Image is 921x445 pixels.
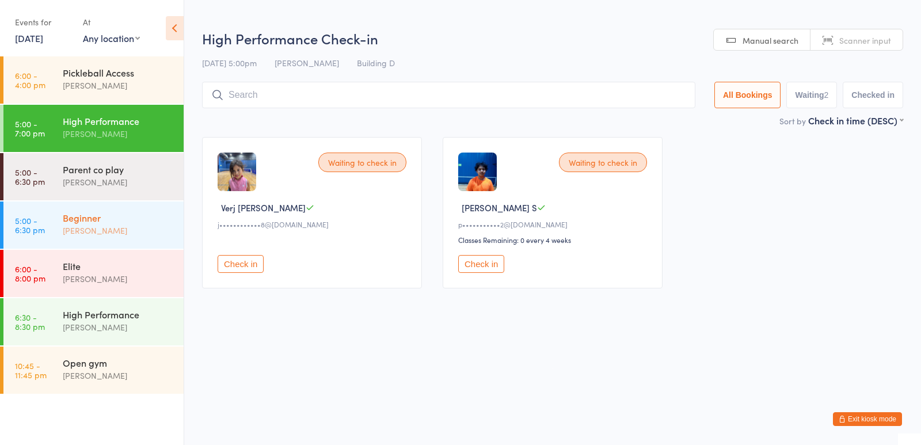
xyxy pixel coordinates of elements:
div: Any location [83,32,140,44]
div: Waiting to check in [559,153,647,172]
div: Parent co play [63,163,174,176]
time: 6:00 - 4:00 pm [15,71,45,89]
div: p•••••••••••2@[DOMAIN_NAME] [458,219,650,229]
a: 5:00 -6:30 pmBeginner[PERSON_NAME] [3,201,184,249]
div: [PERSON_NAME] [63,79,174,92]
div: Check in time (DESC) [808,114,903,127]
div: [PERSON_NAME] [63,224,174,237]
div: Beginner [63,211,174,224]
div: [PERSON_NAME] [63,127,174,140]
a: 5:00 -6:30 pmParent co play[PERSON_NAME] [3,153,184,200]
span: Manual search [743,35,798,46]
div: Waiting to check in [318,153,406,172]
div: [PERSON_NAME] [63,272,174,286]
a: 6:00 -8:00 pmElite[PERSON_NAME] [3,250,184,297]
span: [PERSON_NAME] [275,57,339,69]
time: 10:45 - 11:45 pm [15,361,47,379]
div: Elite [63,260,174,272]
time: 5:00 - 6:30 pm [15,216,45,234]
button: Check in [458,255,504,273]
span: [DATE] 5:00pm [202,57,257,69]
button: Check in [218,255,264,273]
a: 10:45 -11:45 pmOpen gym[PERSON_NAME] [3,347,184,394]
img: image1731627540.png [218,153,256,191]
label: Sort by [779,115,806,127]
time: 6:00 - 8:00 pm [15,264,45,283]
div: [PERSON_NAME] [63,369,174,382]
span: Building D [357,57,395,69]
input: Search [202,82,695,108]
a: 6:00 -4:00 pmPickleball Access[PERSON_NAME] [3,56,184,104]
div: High Performance [63,115,174,127]
a: 5:00 -7:00 pmHigh Performance[PERSON_NAME] [3,105,184,152]
div: Events for [15,13,71,32]
div: Open gym [63,356,174,369]
span: [PERSON_NAME] S [462,201,537,214]
img: image1708730971.png [458,153,497,191]
div: [PERSON_NAME] [63,176,174,189]
time: 5:00 - 6:30 pm [15,168,45,186]
time: 5:00 - 7:00 pm [15,119,45,138]
span: Verj [PERSON_NAME] [221,201,306,214]
span: Scanner input [839,35,891,46]
time: 6:30 - 8:30 pm [15,313,45,331]
a: [DATE] [15,32,43,44]
div: Classes Remaining: 0 every 4 weeks [458,235,650,245]
div: High Performance [63,308,174,321]
div: j••••••••••••8@[DOMAIN_NAME] [218,219,410,229]
div: At [83,13,140,32]
div: 2 [824,90,829,100]
button: Exit kiosk mode [833,412,902,426]
button: Waiting2 [786,82,837,108]
button: All Bookings [714,82,781,108]
h2: High Performance Check-in [202,29,903,48]
div: Pickleball Access [63,66,174,79]
a: 6:30 -8:30 pmHigh Performance[PERSON_NAME] [3,298,184,345]
button: Checked in [843,82,903,108]
div: [PERSON_NAME] [63,321,174,334]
